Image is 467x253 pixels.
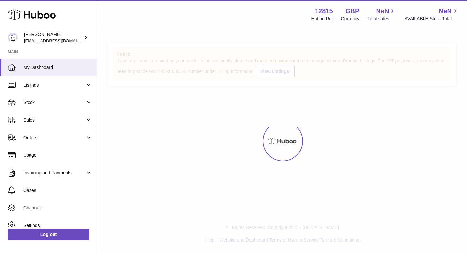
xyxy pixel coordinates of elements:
span: Usage [23,152,92,158]
span: [EMAIL_ADDRESS][DOMAIN_NAME] [24,38,95,43]
a: NaN Total sales [367,7,396,22]
div: [PERSON_NAME] [24,32,82,44]
span: Orders [23,135,85,141]
span: AVAILABLE Stock Total [404,16,459,22]
img: shophawksclub@gmail.com [8,33,18,43]
span: Stock [23,100,85,106]
span: NaN [376,7,389,16]
strong: 12815 [315,7,333,16]
span: My Dashboard [23,64,92,71]
strong: GBP [345,7,359,16]
span: Invoicing and Payments [23,170,85,176]
a: Log out [8,229,89,240]
a: NaN AVAILABLE Stock Total [404,7,459,22]
div: Currency [341,16,360,22]
span: Listings [23,82,85,88]
span: Cases [23,187,92,193]
span: Settings [23,222,92,229]
span: Channels [23,205,92,211]
div: Huboo Ref [311,16,333,22]
span: NaN [439,7,452,16]
span: Sales [23,117,85,123]
span: Total sales [367,16,396,22]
